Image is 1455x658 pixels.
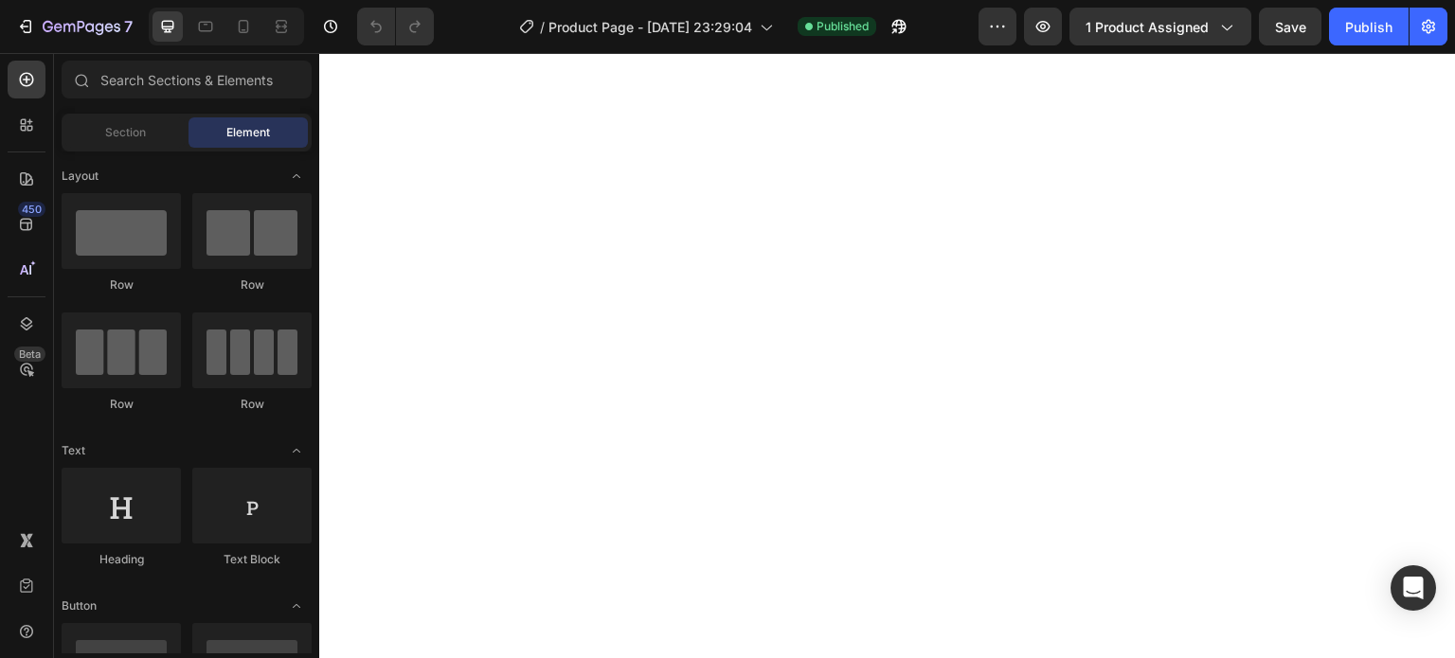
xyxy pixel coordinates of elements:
[226,124,270,141] span: Element
[1259,8,1321,45] button: Save
[192,276,312,293] div: Row
[62,396,181,413] div: Row
[62,276,181,293] div: Row
[357,8,434,45] div: Undo/Redo
[1345,17,1392,37] div: Publish
[124,15,133,38] p: 7
[62,168,99,185] span: Layout
[281,591,312,621] span: Toggle open
[1275,19,1306,35] span: Save
[18,202,45,217] div: 450
[1086,17,1209,37] span: 1 product assigned
[1069,8,1251,45] button: 1 product assigned
[105,124,146,141] span: Section
[281,161,312,191] span: Toggle open
[62,551,181,568] div: Heading
[62,442,85,459] span: Text
[548,17,752,37] span: Product Page - [DATE] 23:29:04
[192,551,312,568] div: Text Block
[319,53,1455,658] iframe: Design area
[62,61,312,98] input: Search Sections & Elements
[62,597,97,614] span: Button
[192,396,312,413] div: Row
[1329,8,1409,45] button: Publish
[281,436,312,466] span: Toggle open
[817,18,869,35] span: Published
[14,347,45,362] div: Beta
[1391,565,1436,611] div: Open Intercom Messenger
[8,8,141,45] button: 7
[540,17,545,37] span: /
